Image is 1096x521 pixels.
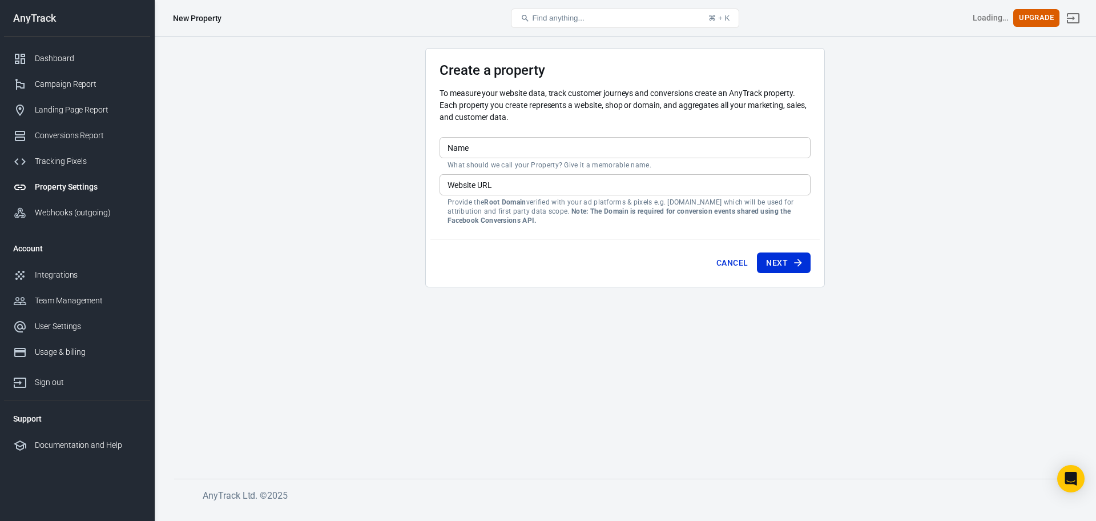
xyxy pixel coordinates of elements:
[4,123,150,149] a: Conversions Report
[35,53,141,65] div: Dashboard
[4,200,150,226] a: Webhooks (outgoing)
[4,262,150,288] a: Integrations
[35,104,141,116] div: Landing Page Report
[35,295,141,307] div: Team Management
[448,207,791,225] strong: Note: The Domain is required for conversion events shared using the Facebook Conversions API.
[35,181,141,193] div: Property Settings
[440,87,811,123] p: To measure your website data, track customer journeys and conversions create an AnyTrack property...
[4,149,150,174] a: Tracking Pixels
[35,78,141,90] div: Campaign Report
[4,288,150,314] a: Team Management
[4,46,150,71] a: Dashboard
[35,376,141,388] div: Sign out
[35,439,141,451] div: Documentation and Help
[4,405,150,432] li: Support
[35,155,141,167] div: Tracking Pixels
[35,130,141,142] div: Conversions Report
[173,13,221,24] div: New Property
[4,235,150,262] li: Account
[203,488,1059,503] h6: AnyTrack Ltd. © 2025
[448,161,803,170] p: What should we call your Property? Give it a memorable name.
[35,207,141,219] div: Webhooks (outgoing)
[440,137,811,158] input: Your Website Name
[1059,5,1087,32] a: Sign out
[440,62,811,78] h3: Create a property
[440,174,811,195] input: example.com
[511,9,739,28] button: Find anything...⌘ + K
[484,198,526,206] strong: Root Domain
[4,174,150,200] a: Property Settings
[4,71,150,97] a: Campaign Report
[532,14,584,22] span: Find anything...
[4,314,150,339] a: User Settings
[35,269,141,281] div: Integrations
[35,346,141,358] div: Usage & billing
[1057,465,1085,492] div: Open Intercom Messenger
[4,13,150,23] div: AnyTrack
[4,97,150,123] a: Landing Page Report
[757,253,811,274] button: Next
[973,12,1009,24] div: Account id: <>
[4,339,150,365] a: Usage & billing
[712,253,752,274] button: Cancel
[708,14,730,22] div: ⌘ + K
[4,365,150,395] a: Sign out
[35,320,141,332] div: User Settings
[1013,9,1059,27] button: Upgrade
[448,198,803,225] p: Provide the verified with your ad platforms & pixels e.g. [DOMAIN_NAME] which will be used for at...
